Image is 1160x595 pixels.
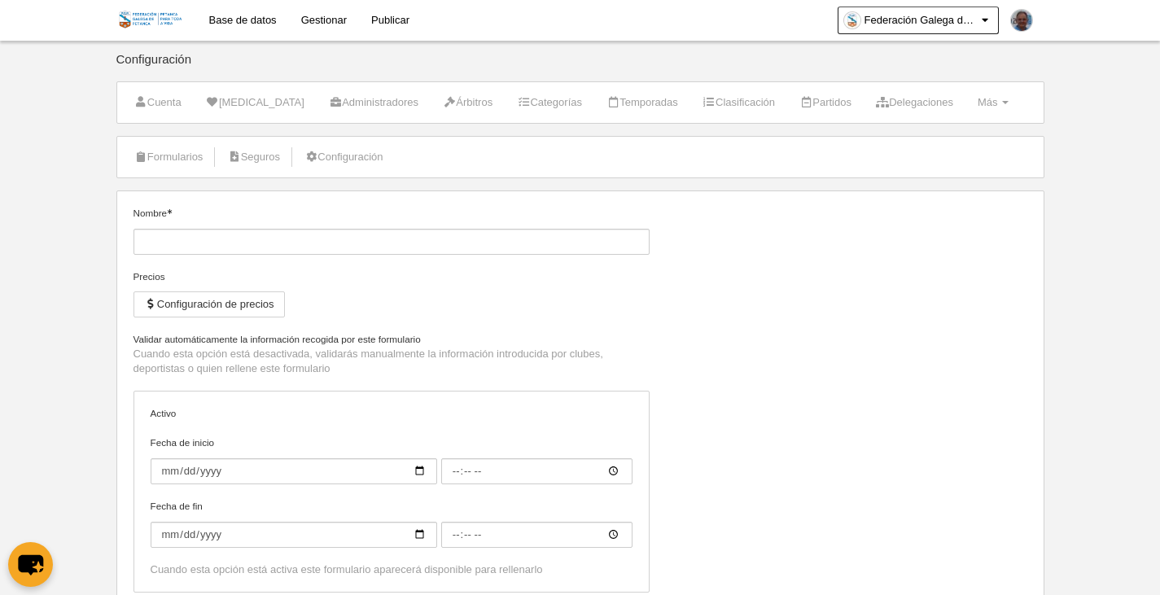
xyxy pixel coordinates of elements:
div: Cuando esta opción está activa este formulario aparecerá disponible para rellenarlo [151,562,633,577]
a: Formularios [125,145,212,169]
a: [MEDICAL_DATA] [197,90,313,115]
button: chat-button [8,542,53,587]
input: Fecha de fin [151,522,437,548]
a: Seguros [218,145,289,169]
div: Configuración [116,53,1044,81]
a: Categorías [508,90,591,115]
div: Precios [134,269,650,284]
span: Federación Galega de Petanca [865,12,978,28]
i: Obligatorio [167,209,172,214]
input: Fecha de inicio [441,458,633,484]
a: Cuenta [125,90,190,115]
label: Nombre [134,206,650,255]
label: Fecha de inicio [151,435,633,484]
button: Configuración de precios [134,291,285,317]
a: Temporadas [598,90,687,115]
img: OaVxIiruxir8.30x30.jpg [844,12,860,28]
label: Activo [151,406,633,421]
input: Fecha de fin [441,522,633,548]
a: Delegaciones [867,90,962,115]
label: Validar automáticamente la información recogida por este formulario [134,332,650,347]
img: Federación Galega de Petanca [116,10,184,29]
img: PaFHC34zXDIh.30x30.jpg [1011,10,1032,31]
a: Administradores [320,90,427,115]
a: Clasificación [694,90,784,115]
a: Partidos [790,90,860,115]
a: Federación Galega de Petanca [838,7,999,34]
input: Fecha de inicio [151,458,437,484]
a: Árbitros [434,90,501,115]
a: Más [969,90,1018,115]
p: Cuando esta opción está desactivada, validarás manualmente la información introducida por clubes,... [134,347,650,376]
a: Configuración [295,145,392,169]
label: Fecha de fin [151,499,633,548]
input: Nombre [134,229,650,255]
span: Más [978,96,998,108]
